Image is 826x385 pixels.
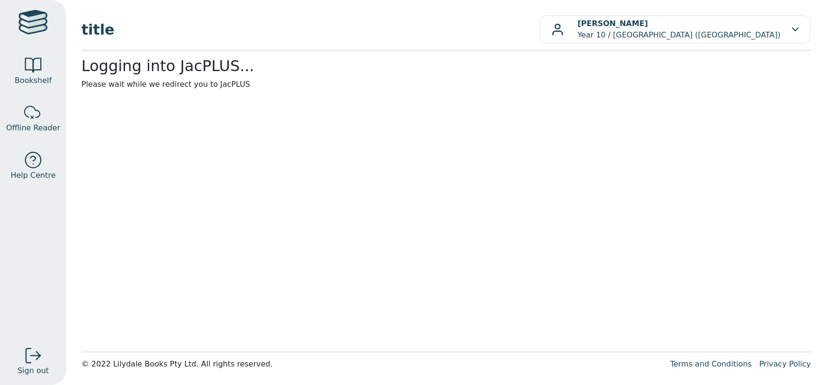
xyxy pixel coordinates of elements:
div: © 2022 Lilydale Books Pty Ltd. All rights reserved. [81,358,663,370]
span: title [81,19,539,40]
a: Privacy Policy [759,359,811,368]
span: Offline Reader [6,122,60,134]
a: Terms and Conditions [670,359,752,368]
button: [PERSON_NAME]Year 10 / [GEOGRAPHIC_DATA] ([GEOGRAPHIC_DATA]) [539,15,811,44]
span: Bookshelf [15,75,52,86]
b: [PERSON_NAME] [577,19,648,28]
h2: Logging into JacPLUS... [81,57,811,75]
span: Help Centre [10,170,55,181]
p: Please wait while we redirect you to JacPLUS [81,79,811,90]
p: Year 10 / [GEOGRAPHIC_DATA] ([GEOGRAPHIC_DATA]) [577,18,781,41]
span: Sign out [18,365,49,376]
